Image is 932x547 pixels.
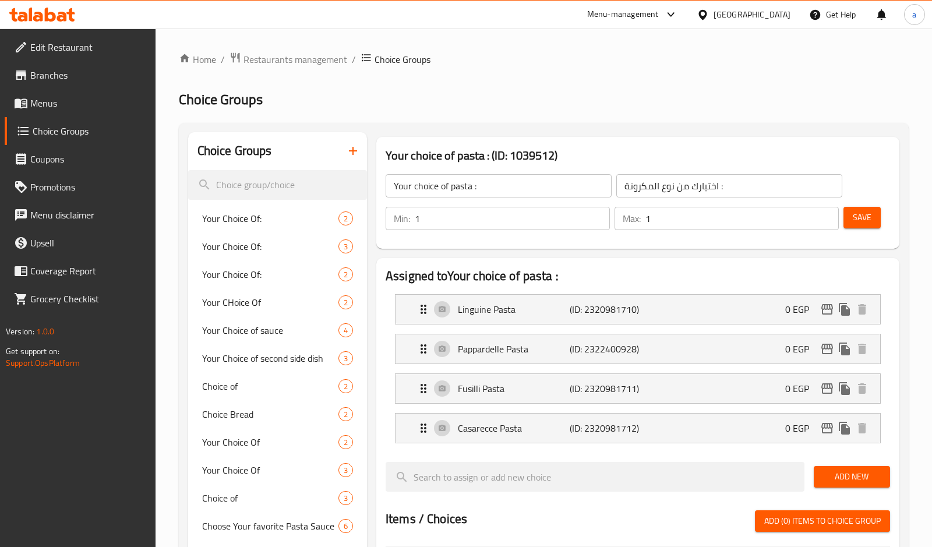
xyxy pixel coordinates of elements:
li: / [221,52,225,66]
li: Expand [386,369,890,408]
a: Coupons [5,145,156,173]
div: Choice of2 [188,372,367,400]
p: Max: [623,211,641,225]
p: 0 EGP [785,342,818,356]
span: Version: [6,324,34,339]
div: Choices [338,211,353,225]
span: Choice Groups [179,86,263,112]
button: delete [853,419,871,437]
button: Add (0) items to choice group [755,510,890,532]
span: 2 [339,409,352,420]
span: 2 [339,213,352,224]
li: Expand [386,329,890,369]
span: Your Choice Of: [202,267,338,281]
div: Menu-management [587,8,659,22]
nav: breadcrumb [179,52,909,67]
p: Min: [394,211,410,225]
div: [GEOGRAPHIC_DATA] [714,8,790,21]
div: Choices [338,491,353,505]
h3: Your choice of pasta : (ID: 1039512) [386,146,890,165]
button: duplicate [836,380,853,397]
span: 3 [339,353,352,364]
button: duplicate [836,301,853,318]
span: Upsell [30,236,146,250]
button: delete [853,340,871,358]
h2: Choice Groups [197,142,272,160]
span: Your CHoice Of [202,295,338,309]
div: Choices [338,295,353,309]
a: Choice Groups [5,117,156,145]
span: 6 [339,521,352,532]
button: delete [853,380,871,397]
span: Your Choice of second side dish [202,351,338,365]
a: Menu disclaimer [5,201,156,229]
span: 3 [339,465,352,476]
p: (ID: 2320981711) [570,382,644,396]
span: Grocery Checklist [30,292,146,306]
a: Upsell [5,229,156,257]
div: Your Choice Of3 [188,456,367,484]
span: 2 [339,269,352,280]
button: edit [818,340,836,358]
p: Linguine Pasta [458,302,570,316]
li: / [352,52,356,66]
button: duplicate [836,419,853,437]
div: Your Choice of second side dish3 [188,344,367,372]
a: Home [179,52,216,66]
div: Choice Bread2 [188,400,367,428]
div: Choices [338,407,353,421]
a: Menus [5,89,156,117]
p: 0 EGP [785,382,818,396]
span: Menus [30,96,146,110]
div: Choices [338,239,353,253]
p: (ID: 2320981710) [570,302,644,316]
li: Expand [386,290,890,329]
p: (ID: 2322400928) [570,342,644,356]
span: 2 [339,297,352,308]
p: Pappardelle Pasta [458,342,570,356]
span: Promotions [30,180,146,194]
p: 0 EGP [785,302,818,316]
p: 0 EGP [785,421,818,435]
a: Edit Restaurant [5,33,156,61]
div: Choices [338,323,353,337]
span: 1.0.0 [36,324,54,339]
div: Your CHoice Of2 [188,288,367,316]
span: Get support on: [6,344,59,359]
a: Promotions [5,173,156,201]
p: (ID: 2320981712) [570,421,644,435]
span: Choice Groups [375,52,430,66]
p: Fusilli Pasta [458,382,570,396]
div: Your Choice Of:2 [188,204,367,232]
span: Coupons [30,152,146,166]
a: Restaurants management [230,52,347,67]
span: 4 [339,325,352,336]
span: Branches [30,68,146,82]
div: Your Choice Of2 [188,428,367,456]
span: Add (0) items to choice group [764,514,881,528]
div: Expand [396,414,880,443]
button: Save [843,207,881,228]
span: Coverage Report [30,264,146,278]
span: 2 [339,381,352,392]
div: Choices [338,267,353,281]
a: Branches [5,61,156,89]
span: Edit Restaurant [30,40,146,54]
h2: Assigned to Your choice of pasta : [386,267,890,285]
span: Your Choice Of [202,463,338,477]
div: Choices [338,435,353,449]
div: Choice of3 [188,484,367,512]
span: a [912,8,916,21]
span: 3 [339,493,352,504]
div: Expand [396,334,880,364]
input: search [386,462,804,492]
span: Choose Your favorite Pasta Sauce [202,519,338,533]
span: Your Choice of sauce [202,323,338,337]
p: Casarecce Pasta [458,421,570,435]
div: Choices [338,463,353,477]
button: edit [818,380,836,397]
span: Restaurants management [243,52,347,66]
button: delete [853,301,871,318]
a: Coverage Report [5,257,156,285]
div: Expand [396,295,880,324]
